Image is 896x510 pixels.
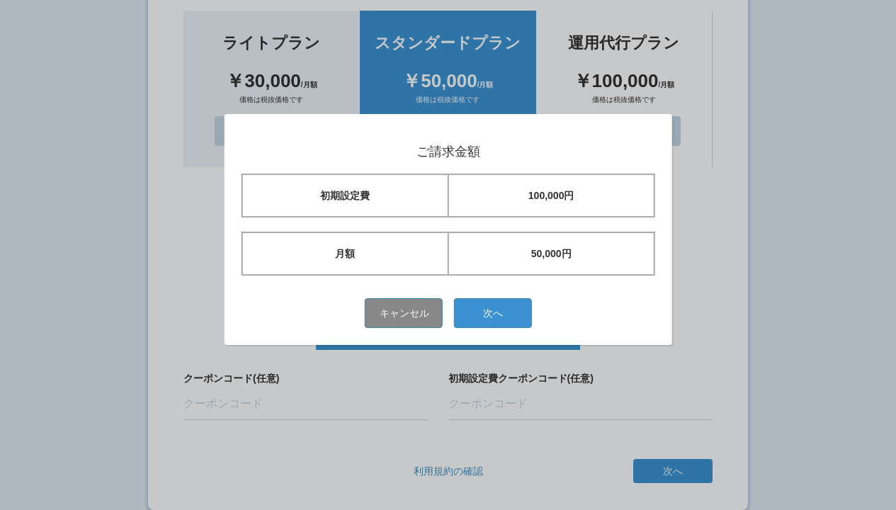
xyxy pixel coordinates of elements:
button: 次へ [454,298,532,328]
td: 月額 [242,232,448,275]
td: 初期設定費 [242,174,448,217]
button: キャンセル [365,298,443,328]
td: 100,000円 [448,174,654,217]
td: 50,000円 [448,232,654,275]
h1: ご請求金額 [241,145,655,159]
